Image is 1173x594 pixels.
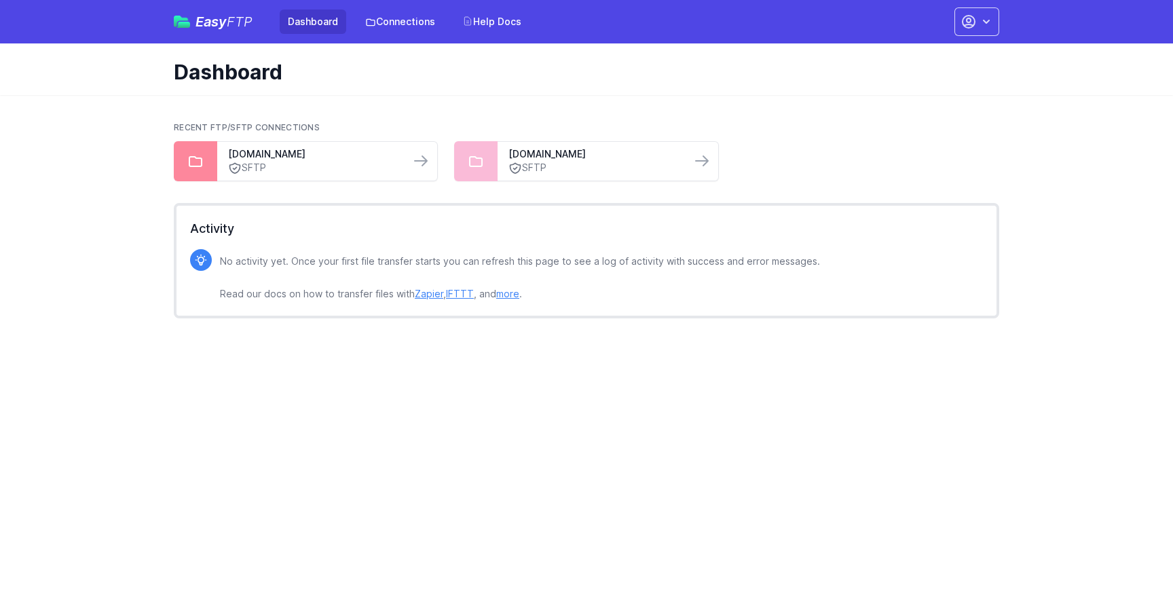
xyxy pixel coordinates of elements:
a: Dashboard [280,10,346,34]
h2: Activity [190,219,983,238]
a: SFTP [508,161,679,175]
h1: Dashboard [174,60,988,84]
a: Connections [357,10,443,34]
a: IFTTT [446,288,474,299]
span: Easy [195,15,253,29]
a: SFTP [228,161,399,175]
span: FTP [227,14,253,30]
p: No activity yet. Once your first file transfer starts you can refresh this page to see a log of a... [220,253,820,302]
img: easyftp_logo.png [174,16,190,28]
a: Zapier [415,288,443,299]
a: EasyFTP [174,15,253,29]
h2: Recent FTP/SFTP Connections [174,122,999,133]
a: [DOMAIN_NAME] [228,147,399,161]
a: more [496,288,519,299]
a: [DOMAIN_NAME] [508,147,679,161]
a: Help Docs [454,10,529,34]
